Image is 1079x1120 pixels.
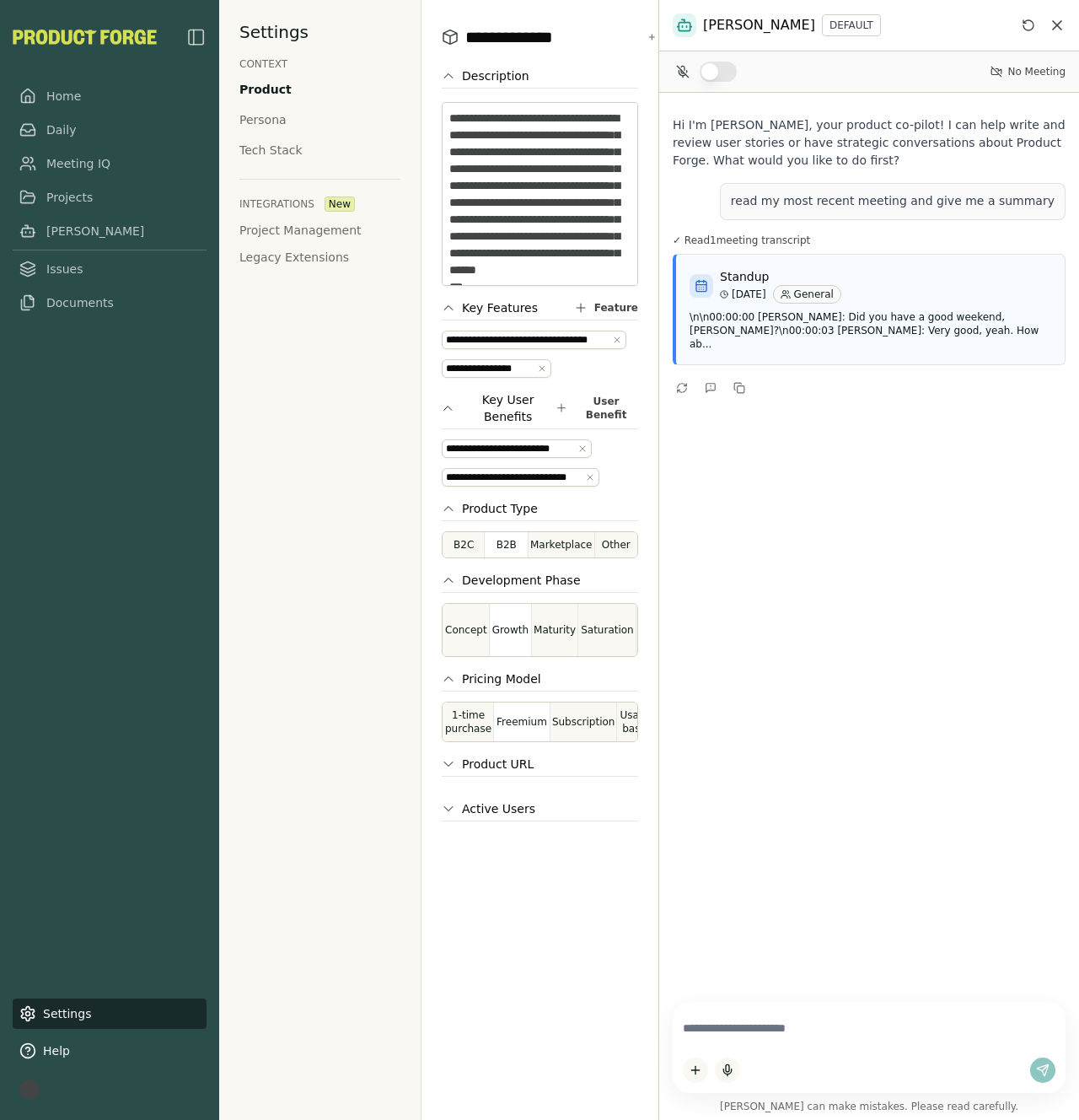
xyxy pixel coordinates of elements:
[442,391,556,425] button: Key User Benefits
[239,20,309,44] h1: Settings
[574,299,638,316] button: Feature
[13,30,157,45] button: PF-Logo
[703,15,815,35] span: [PERSON_NAME]
[1049,17,1066,34] button: Close chat
[715,1058,740,1083] button: Start dictation
[612,335,622,345] button: Remove tag
[730,379,749,397] button: Copy to clipboard
[574,395,638,422] span: User Benefit
[13,81,207,111] a: Home
[822,14,881,36] button: DEFAULT
[239,111,287,128] div: Persona
[673,116,1066,170] p: Hi I'm [PERSON_NAME], your product co-pilot! I can help write and review user stories or have str...
[683,1058,708,1083] button: Add content to chat
[442,800,535,817] button: Active Users
[585,472,595,482] button: Remove tag
[676,255,1065,310] a: Standup[DATE]General
[13,288,207,318] a: Documents
[442,531,486,558] button: B2C
[489,603,532,657] button: Growth
[13,115,207,145] a: Daily
[644,20,713,54] button: New product
[1007,65,1066,78] span: No Meeting
[616,702,658,742] button: Usage-based
[239,57,287,71] h2: CONTEXT
[13,148,207,179] a: Meeting IQ
[731,194,1055,209] p: read my most recent meeting and give me a summary
[537,363,547,374] button: Remove tag
[13,182,207,213] a: Projects
[530,603,579,657] button: Maturity
[13,999,207,1029] a: Settings
[442,299,538,316] button: Key Features
[239,249,349,266] button: Legacy Extensions
[13,254,207,284] a: Issues
[13,216,207,246] a: [PERSON_NAME]
[636,603,662,657] button: End of life
[13,1036,207,1066] button: Help
[577,603,637,657] button: Saturation
[673,1100,1066,1113] span: [PERSON_NAME] can make mistakes. Please read carefully.
[493,702,550,742] button: Freemium
[442,500,538,517] button: Product Type
[239,222,362,239] button: Project Management
[720,268,1051,285] h4: Standup
[442,603,491,657] button: Concept
[549,702,619,742] button: Subscription
[442,572,581,589] button: Development Phase
[594,531,638,558] button: Other
[720,288,766,301] span: [DATE]
[239,197,314,211] h2: INTEGRATIONS
[773,285,841,304] div: General
[13,30,157,45] img: Product Forge
[1030,1058,1055,1083] button: Send message
[484,531,528,558] button: B2B
[1018,15,1039,35] button: Reset conversation
[239,142,303,159] div: Tech Stack
[701,379,720,397] button: Give Feedback
[442,702,495,742] button: 1-time purchase
[442,670,541,687] button: Pricing Model
[527,531,596,558] button: Marketplace
[442,756,534,773] button: Product URL
[442,67,529,84] button: Description
[186,27,207,47] img: sidebar
[325,197,355,212] span: New
[673,379,691,397] button: Retry
[577,444,588,454] button: Remove tag
[556,391,638,425] button: User Benefit
[239,81,292,98] div: Product
[594,301,638,315] span: Feature
[673,234,1066,247] div: ✓ Read 1 meeting transcript
[690,310,1051,351] p: \n\n00:00:00 [PERSON_NAME]: Did you have a good weekend, [PERSON_NAME]?\n00:00:03 [PERSON_NAME]: ...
